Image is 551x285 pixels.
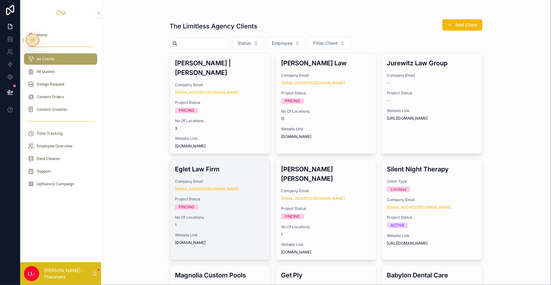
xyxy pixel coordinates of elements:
[387,233,477,238] span: Website Link
[237,40,251,46] span: Status
[381,53,482,154] a: Jurewitz Law GroupCompany Email--Project Status--Website Link[URL][DOMAIN_NAME]
[37,33,47,38] span: Home
[313,40,338,46] span: Filter Client
[24,104,97,115] a: Content Creation
[276,159,377,260] a: [PERSON_NAME] [PERSON_NAME]Company Email[EMAIL_ADDRESS][DOMAIN_NAME]Project StatusPRICINGNo Of Lo...
[179,108,194,113] div: PRICING
[170,159,271,260] a: Eglet Law FirmCompany Email[EMAIL_ADDRESS][DOMAIN_NAME]Project StatusPRICINGNo Of Locations1Websi...
[281,109,371,114] span: No Of Locations
[24,166,97,177] a: Support
[387,116,477,121] span: [URL][DOMAIN_NAME]
[281,134,371,139] span: [DOMAIN_NAME]
[308,37,350,49] button: Select Button
[37,94,64,99] span: Content Orders
[285,98,300,104] div: PRICING
[281,224,371,229] span: No Of Locations
[175,144,265,149] span: [DOMAIN_NAME]
[281,270,371,280] h3: Get Ply
[391,223,404,228] div: ACTIVE
[387,91,477,96] span: Project Status
[281,188,371,193] span: Company Email
[37,131,63,136] span: Time Tracking
[175,118,265,123] span: No Of Locations
[175,58,265,77] h3: [PERSON_NAME] | [PERSON_NAME]
[24,66,97,77] a: All Quotes
[24,128,97,139] a: Time Tracking
[175,90,239,95] a: [EMAIL_ADDRESS][DOMAIN_NAME]
[175,126,265,131] span: 3
[175,100,265,105] span: Project Status
[387,215,477,220] span: Project Status
[24,79,97,90] a: Design Request
[281,58,371,68] h3: [PERSON_NAME] Law
[387,164,477,174] h3: Silent Night Therapy
[281,116,371,122] span: 11
[442,19,482,31] button: Add Client
[37,107,67,112] span: Content Creation
[175,223,265,228] span: 1
[175,179,265,184] span: Company Email
[281,242,371,247] span: Website Link
[281,127,371,132] span: Website Link
[281,164,371,183] h3: [PERSON_NAME] [PERSON_NAME]
[285,214,300,219] div: PRICING
[175,270,265,280] h3: Magnolia Custom Pools
[175,187,239,192] a: [EMAIL_ADDRESS][DOMAIN_NAME]
[387,108,477,113] span: Website Link
[175,233,265,238] span: Website Link
[24,140,97,152] a: Employee Overview
[175,82,265,87] span: Company Email
[175,136,265,141] span: Website Link
[28,270,35,277] span: LL-
[387,197,477,202] span: Company Email
[281,73,371,78] span: Company Email
[387,80,391,86] span: --
[387,98,391,103] span: --
[44,267,92,280] p: [PERSON_NAME] - Fluxomate
[281,91,371,96] span: Project Status
[24,53,97,65] a: All Clients
[37,144,73,149] span: Employee Overview
[175,240,265,245] span: [DOMAIN_NAME]
[37,169,51,174] span: Support
[387,241,477,246] span: [URL][DOMAIN_NAME]
[37,82,64,87] span: Design Request
[170,22,257,31] h1: The Limitless Agency Clients
[387,270,477,280] h3: Babylon Dental Care
[37,69,55,74] span: All Quotes
[281,206,371,211] span: Project Status
[272,40,292,46] span: Employee
[24,29,97,41] a: Home
[387,73,477,78] span: Company Email
[391,187,406,192] div: Limitless
[24,153,97,164] a: Data Cleaner
[381,159,482,260] a: Silent Night TherapyClient TypeLimitlessCompany Email[EMAIL_ADDRESS][DOMAIN_NAME]Project StatusAC...
[281,232,371,237] span: 1
[232,37,264,49] button: Select Button
[281,196,345,201] a: [EMAIL_ADDRESS][DOMAIN_NAME]
[387,179,477,184] span: Client Type
[37,56,54,62] span: All Clients
[175,215,265,220] span: No Of Locations
[387,205,451,210] a: [EMAIL_ADDRESS][DOMAIN_NAME]
[387,58,477,68] h3: Jurewitz Law Group
[24,91,97,103] a: Content Orders
[170,53,271,154] a: [PERSON_NAME] | [PERSON_NAME]Company Email[EMAIL_ADDRESS][DOMAIN_NAME]Project StatusPRICINGNo Of ...
[179,204,194,210] div: PRICING
[175,164,265,174] h3: Eglet Law Firm
[175,197,265,202] span: Project Status
[276,53,377,154] a: [PERSON_NAME] LawCompany Email[EMAIL_ADDRESS][DOMAIN_NAME]Project StatusPRICINGNo Of Locations11W...
[267,37,305,49] button: Select Button
[20,25,101,197] div: scrollable content
[281,250,371,255] span: [DOMAIN_NAME]
[56,8,66,18] img: App logo
[37,156,60,161] span: Data Cleaner
[281,80,345,86] a: [EMAIL_ADDRESS][DOMAIN_NAME]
